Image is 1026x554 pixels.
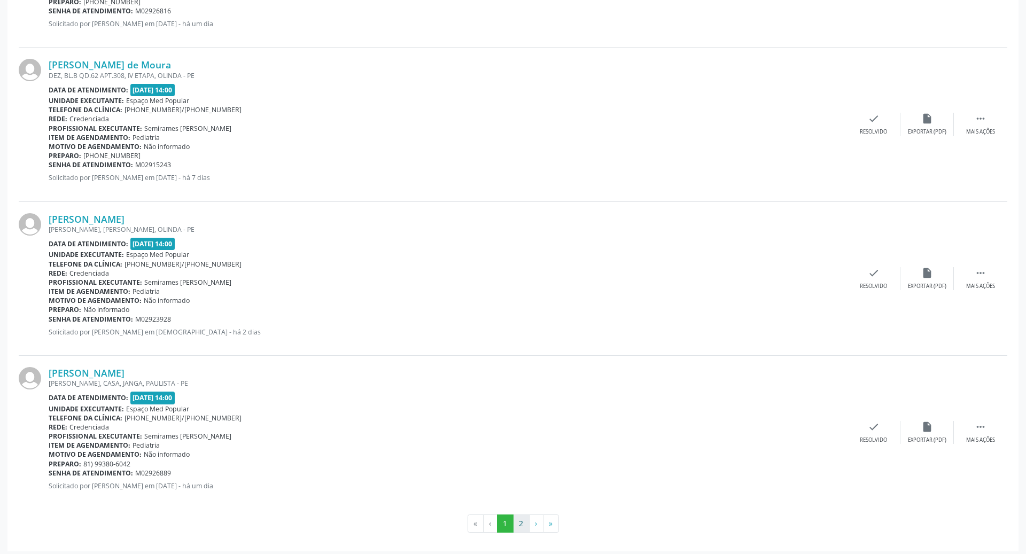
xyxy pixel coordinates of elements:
[83,459,130,469] span: 81) 99380-6042
[49,450,142,459] b: Motivo de agendamento:
[125,413,242,423] span: [PHONE_NUMBER]/[PHONE_NUMBER]
[975,113,986,124] i: 
[49,59,171,71] a: [PERSON_NAME] de Moura
[908,436,946,444] div: Exportar (PDF)
[908,128,946,136] div: Exportar (PDF)
[49,85,128,95] b: Data de atendimento:
[860,436,887,444] div: Resolvido
[49,105,122,114] b: Telefone da clínica:
[49,423,67,432] b: Rede:
[49,287,130,296] b: Item de agendamento:
[868,421,880,433] i: check
[126,250,189,259] span: Espaço Med Popular
[49,278,142,287] b: Profissional executante:
[133,133,160,142] span: Pediatria
[966,283,995,290] div: Mais ações
[529,514,543,533] button: Go to next page
[130,84,175,96] span: [DATE] 14:00
[135,160,171,169] span: M02915243
[19,213,41,236] img: img
[83,305,129,314] span: Não informado
[49,71,847,80] div: DEZ, BL.B QD.62 APT.308, IV ETAPA, OLINDA - PE
[908,283,946,290] div: Exportar (PDF)
[49,96,124,105] b: Unidade executante:
[49,379,847,388] div: [PERSON_NAME], CASA, JANGA, PAULISTA - PE
[135,6,171,15] span: M02926816
[975,421,986,433] i: 
[49,393,128,402] b: Data de atendimento:
[49,213,125,225] a: [PERSON_NAME]
[966,436,995,444] div: Mais ações
[126,404,189,413] span: Espaço Med Popular
[975,267,986,279] i: 
[49,315,133,324] b: Senha de atendimento:
[19,59,41,81] img: img
[513,514,530,533] button: Go to page 2
[921,267,933,279] i: insert_drive_file
[19,367,41,389] img: img
[49,124,142,133] b: Profissional executante:
[966,128,995,136] div: Mais ações
[921,113,933,124] i: insert_drive_file
[49,151,81,160] b: Preparo:
[49,19,847,28] p: Solicitado por [PERSON_NAME] em [DATE] - há um dia
[860,283,887,290] div: Resolvido
[135,469,171,478] span: M02926889
[868,113,880,124] i: check
[144,296,190,305] span: Não informado
[144,278,231,287] span: Semirames [PERSON_NAME]
[69,269,109,278] span: Credenciada
[49,133,130,142] b: Item de agendamento:
[130,238,175,250] span: [DATE] 14:00
[49,367,125,379] a: [PERSON_NAME]
[69,114,109,123] span: Credenciada
[49,260,122,269] b: Telefone da clínica:
[49,173,847,182] p: Solicitado por [PERSON_NAME] em [DATE] - há 7 dias
[49,114,67,123] b: Rede:
[133,441,160,450] span: Pediatria
[49,142,142,151] b: Motivo de agendamento:
[49,432,142,441] b: Profissional executante:
[126,96,189,105] span: Espaço Med Popular
[49,459,81,469] b: Preparo:
[49,160,133,169] b: Senha de atendimento:
[69,423,109,432] span: Credenciada
[125,260,242,269] span: [PHONE_NUMBER]/[PHONE_NUMBER]
[133,287,160,296] span: Pediatria
[860,128,887,136] div: Resolvido
[144,124,231,133] span: Semirames [PERSON_NAME]
[83,151,141,160] span: [PHONE_NUMBER]
[49,225,847,234] div: [PERSON_NAME], [PERSON_NAME], OLINDA - PE
[543,514,559,533] button: Go to last page
[144,450,190,459] span: Não informado
[921,421,933,433] i: insert_drive_file
[49,6,133,15] b: Senha de atendimento:
[144,432,231,441] span: Semirames [PERSON_NAME]
[130,392,175,404] span: [DATE] 14:00
[49,305,81,314] b: Preparo:
[49,239,128,248] b: Data de atendimento:
[19,514,1007,533] ul: Pagination
[49,250,124,259] b: Unidade executante:
[49,441,130,450] b: Item de agendamento:
[49,404,124,413] b: Unidade executante:
[49,269,67,278] b: Rede:
[49,296,142,305] b: Motivo de agendamento:
[49,469,133,478] b: Senha de atendimento:
[868,267,880,279] i: check
[49,413,122,423] b: Telefone da clínica:
[144,142,190,151] span: Não informado
[135,315,171,324] span: M02923928
[497,514,514,533] button: Go to page 1
[49,327,847,337] p: Solicitado por [PERSON_NAME] em [DEMOGRAPHIC_DATA] - há 2 dias
[125,105,242,114] span: [PHONE_NUMBER]/[PHONE_NUMBER]
[49,481,847,490] p: Solicitado por [PERSON_NAME] em [DATE] - há um dia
